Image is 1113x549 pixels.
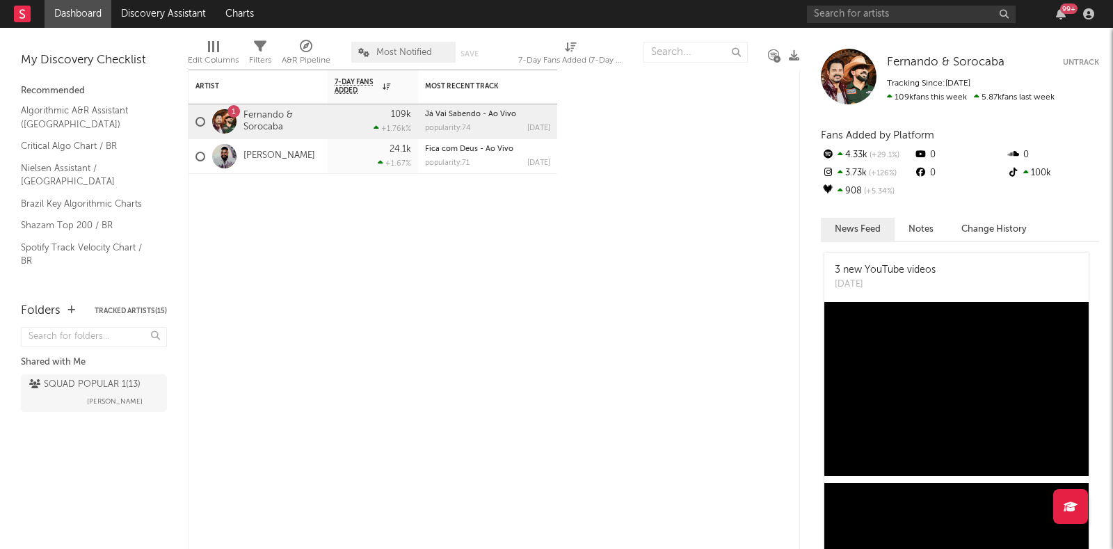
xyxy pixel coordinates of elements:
button: Notes [895,218,947,241]
span: +29.1 % [867,152,899,159]
span: 7-Day Fans Added [335,78,379,95]
button: Save [461,50,479,58]
a: Brazil Key Algorithmic Charts [21,196,153,212]
a: Algorithmic A&R Assistant ([GEOGRAPHIC_DATA]) [21,103,153,132]
div: My Discovery Checklist [21,52,167,69]
div: Artist [195,82,300,90]
a: Fernando & Sorocaba [243,110,321,134]
div: Edit Columns [188,35,239,75]
div: 3 new YouTube videos [835,263,936,278]
span: Most Notified [376,48,432,57]
input: Search for folders... [21,327,167,347]
a: Fica com Deus - Ao Vivo [425,145,513,153]
div: Folders [21,303,61,319]
input: Search... [643,42,748,63]
div: 109k [391,110,411,119]
a: Spotify Track Velocity Chart / BR [21,240,153,269]
div: [DATE] [527,125,550,132]
span: 109k fans this week [887,93,967,102]
button: Untrack [1063,56,1099,70]
div: Filters [249,35,271,75]
a: Fernando & Sorocaba [887,56,1004,70]
div: popularity: 71 [425,159,470,167]
div: Recommended [21,83,167,100]
div: 0 [913,164,1006,182]
button: Change History [947,218,1041,241]
div: 99 + [1060,3,1078,14]
button: 99+ [1056,8,1066,19]
span: Fernando & Sorocaba [887,56,1004,68]
button: Tracked Artists(15) [95,308,167,315]
button: News Feed [821,218,895,241]
a: Critical Algo Chart / BR [21,138,153,154]
div: 0 [1007,146,1099,164]
div: Já Vai Sabendo - Ao Vivo [425,111,550,118]
div: 4.33k [821,146,913,164]
div: 100k [1007,164,1099,182]
div: 0 [913,146,1006,164]
a: SQUAD POPULAR 1(13)[PERSON_NAME] [21,374,167,412]
div: Fica com Deus - Ao Vivo [425,145,550,153]
div: +1.76k % [374,124,411,133]
span: +5.34 % [862,188,895,196]
span: [PERSON_NAME] [87,393,143,410]
div: [DATE] [527,159,550,167]
div: Shared with Me [21,354,167,371]
a: Shazam Top 200 / BR [21,218,153,233]
div: 7-Day Fans Added (7-Day Fans Added) [518,35,623,75]
a: Nielsen Assistant / [GEOGRAPHIC_DATA] [21,161,153,189]
a: [PERSON_NAME] [243,150,315,162]
span: 5.87k fans last week [887,93,1055,102]
div: Edit Columns [188,52,239,69]
div: +1.67 % [378,159,411,168]
div: 24.1k [390,145,411,154]
div: A&R Pipeline [282,35,330,75]
div: A&R Pipeline [282,52,330,69]
div: [DATE] [835,278,936,292]
div: SQUAD POPULAR 1 ( 13 ) [29,376,141,393]
div: 3.73k [821,164,913,182]
span: Fans Added by Platform [821,130,934,141]
span: Tracking Since: [DATE] [887,79,970,88]
div: 908 [821,182,913,200]
a: Já Vai Sabendo - Ao Vivo [425,111,516,118]
div: 7-Day Fans Added (7-Day Fans Added) [518,52,623,69]
span: +126 % [867,170,897,177]
div: Filters [249,52,271,69]
div: Most Recent Track [425,82,529,90]
input: Search for artists [807,6,1016,23]
a: Spotify Search Virality / BR [21,276,153,291]
div: popularity: 74 [425,125,471,132]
